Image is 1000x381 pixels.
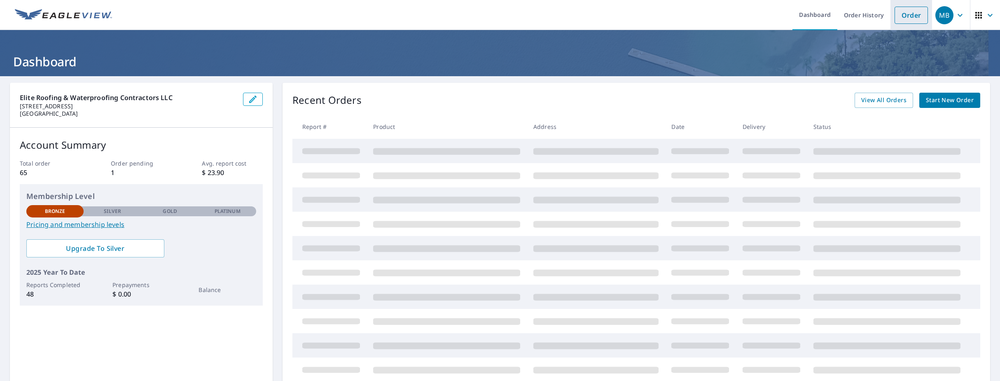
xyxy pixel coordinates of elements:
[26,239,164,257] a: Upgrade To Silver
[202,168,262,178] p: $ 23.90
[104,208,121,215] p: Silver
[45,208,65,215] p: Bronze
[26,220,256,229] a: Pricing and membership levels
[112,289,170,299] p: $ 0.00
[111,159,171,168] p: Order pending
[367,115,527,139] th: Product
[163,208,177,215] p: Gold
[215,208,241,215] p: Platinum
[292,115,367,139] th: Report #
[26,280,84,289] p: Reports Completed
[112,280,170,289] p: Prepayments
[199,285,256,294] p: Balance
[20,93,236,103] p: Elite Roofing & Waterproofing Contractors LLC
[935,6,953,24] div: MB
[926,95,974,105] span: Start New Order
[861,95,907,105] span: View All Orders
[111,168,171,178] p: 1
[10,53,990,70] h1: Dashboard
[33,244,158,253] span: Upgrade To Silver
[15,9,112,21] img: EV Logo
[20,168,80,178] p: 65
[665,115,736,139] th: Date
[26,289,84,299] p: 48
[736,115,807,139] th: Delivery
[292,93,362,108] p: Recent Orders
[807,115,967,139] th: Status
[26,191,256,202] p: Membership Level
[527,115,665,139] th: Address
[20,110,236,117] p: [GEOGRAPHIC_DATA]
[20,103,236,110] p: [STREET_ADDRESS]
[202,159,262,168] p: Avg. report cost
[919,93,980,108] a: Start New Order
[895,7,928,24] a: Order
[26,267,256,277] p: 2025 Year To Date
[20,159,80,168] p: Total order
[20,138,263,152] p: Account Summary
[855,93,913,108] a: View All Orders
